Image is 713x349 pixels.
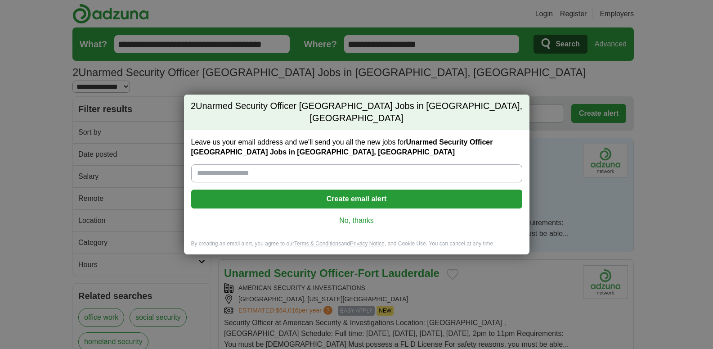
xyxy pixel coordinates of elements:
[191,138,493,156] strong: Unarmed Security Officer [GEOGRAPHIC_DATA] Jobs in [GEOGRAPHIC_DATA], [GEOGRAPHIC_DATA]
[191,137,522,157] label: Leave us your email address and we'll send you all the new jobs for
[184,95,529,130] h2: Unarmed Security Officer [GEOGRAPHIC_DATA] Jobs in [GEOGRAPHIC_DATA], [GEOGRAPHIC_DATA]
[350,240,385,247] a: Privacy Notice
[198,216,515,226] a: No, thanks
[294,240,341,247] a: Terms & Conditions
[191,100,196,113] span: 2
[184,240,529,255] div: By creating an email alert, you agree to our and , and Cookie Use. You can cancel at any time.
[191,190,522,208] button: Create email alert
